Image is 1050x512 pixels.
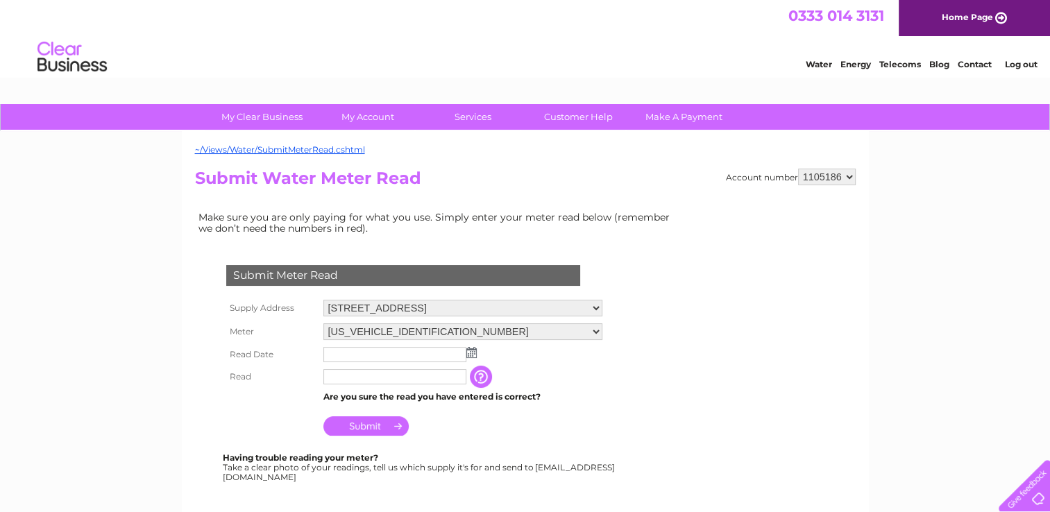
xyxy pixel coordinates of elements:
a: Services [416,104,530,130]
a: Telecoms [879,59,921,69]
img: ... [466,347,477,358]
div: Take a clear photo of your readings, tell us which supply it's for and send to [EMAIL_ADDRESS][DO... [223,453,617,481]
div: Clear Business is a trading name of Verastar Limited (registered in [GEOGRAPHIC_DATA] No. 3667643... [198,8,854,67]
a: My Account [310,104,425,130]
td: Are you sure the read you have entered is correct? [320,388,606,406]
a: Contact [958,59,992,69]
a: Make A Payment [627,104,741,130]
h2: Submit Water Meter Read [195,169,856,195]
div: Account number [726,169,856,185]
a: Blog [929,59,949,69]
th: Read Date [223,343,320,366]
img: logo.png [37,36,108,78]
a: ~/Views/Water/SubmitMeterRead.cshtml [195,144,365,155]
th: Supply Address [223,296,320,320]
div: Submit Meter Read [226,265,580,286]
td: Make sure you are only paying for what you use. Simply enter your meter read below (remember we d... [195,208,681,237]
input: Submit [323,416,409,436]
a: Water [806,59,832,69]
a: Customer Help [521,104,636,130]
input: Information [470,366,495,388]
a: 0333 014 3131 [788,7,884,24]
a: Energy [840,59,871,69]
b: Having trouble reading your meter? [223,452,378,463]
a: Log out [1004,59,1037,69]
th: Read [223,366,320,388]
a: My Clear Business [205,104,319,130]
th: Meter [223,320,320,343]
